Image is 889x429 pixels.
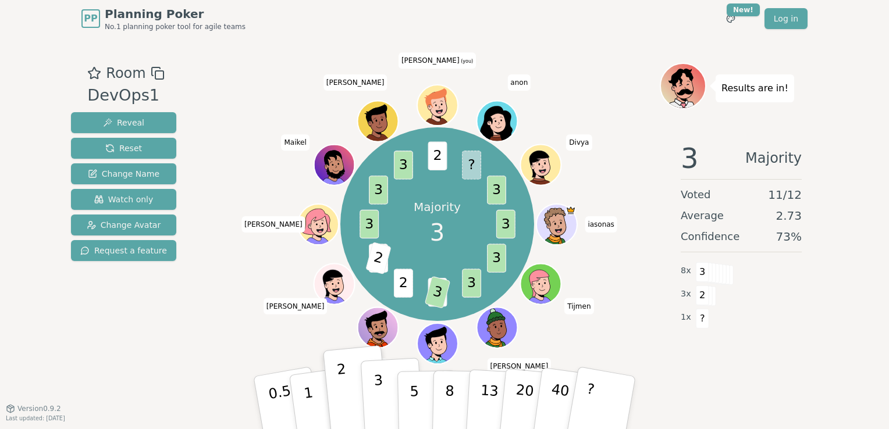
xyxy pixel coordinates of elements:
[564,298,593,314] span: Click to change your name
[460,59,474,64] span: (you)
[487,244,506,273] span: 3
[566,134,592,151] span: Click to change your name
[17,404,61,413] span: Version 0.9.2
[336,361,351,424] p: 2
[94,194,154,205] span: Watch only
[323,357,387,374] span: Click to change your name
[323,74,387,91] span: Click to change your name
[764,8,808,29] a: Log in
[87,63,101,84] button: Add as favourite
[776,228,802,245] span: 73 %
[80,245,167,256] span: Request a feature
[727,3,760,16] div: New!
[681,228,739,245] span: Confidence
[71,240,176,261] button: Request a feature
[566,205,576,216] span: iasonas is the host
[88,168,159,180] span: Change Name
[6,415,65,421] span: Last updated: [DATE]
[264,298,328,314] span: Click to change your name
[399,52,476,69] span: Click to change your name
[768,187,802,203] span: 11 / 12
[681,208,724,224] span: Average
[681,187,711,203] span: Voted
[776,208,802,224] span: 2.73
[87,84,164,108] div: DevOps1
[71,214,176,235] button: Change Avatar
[487,357,551,374] span: Click to change your name
[462,151,481,179] span: ?
[106,63,145,84] span: Room
[585,216,617,233] span: Click to change your name
[71,189,176,210] button: Watch only
[414,199,461,215] p: Majority
[71,112,176,133] button: Reveal
[428,142,447,170] span: 2
[360,210,379,238] span: 3
[105,6,246,22] span: Planning Poker
[241,216,305,233] span: Click to change your name
[84,12,97,26] span: PP
[71,163,176,184] button: Change Name
[430,215,444,250] span: 3
[424,276,450,309] span: 3
[696,262,709,282] span: 3
[496,210,515,238] span: 3
[720,8,741,29] button: New!
[105,142,142,154] span: Reset
[696,309,709,328] span: ?
[103,117,144,128] span: Reveal
[681,144,699,172] span: 3
[681,264,691,277] span: 8 x
[721,80,788,96] p: Results are in!
[418,86,457,124] button: Click to change your avatar
[6,404,61,413] button: Version0.9.2
[487,176,506,204] span: 3
[462,269,481,297] span: 3
[681,288,691,301] span: 3 x
[507,74,531,91] span: Click to change your name
[87,219,161,231] span: Change Avatar
[71,138,176,159] button: Reset
[105,22,246,31] span: No.1 planning poker tool for agile teams
[81,6,246,31] a: PPPlanning PokerNo.1 planning poker tool for agile teams
[393,269,413,297] span: 2
[365,242,392,274] span: 2
[696,285,709,305] span: 2
[681,311,691,324] span: 1 x
[281,134,309,151] span: Click to change your name
[369,176,388,204] span: 3
[745,144,802,172] span: Majority
[393,151,413,179] span: 3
